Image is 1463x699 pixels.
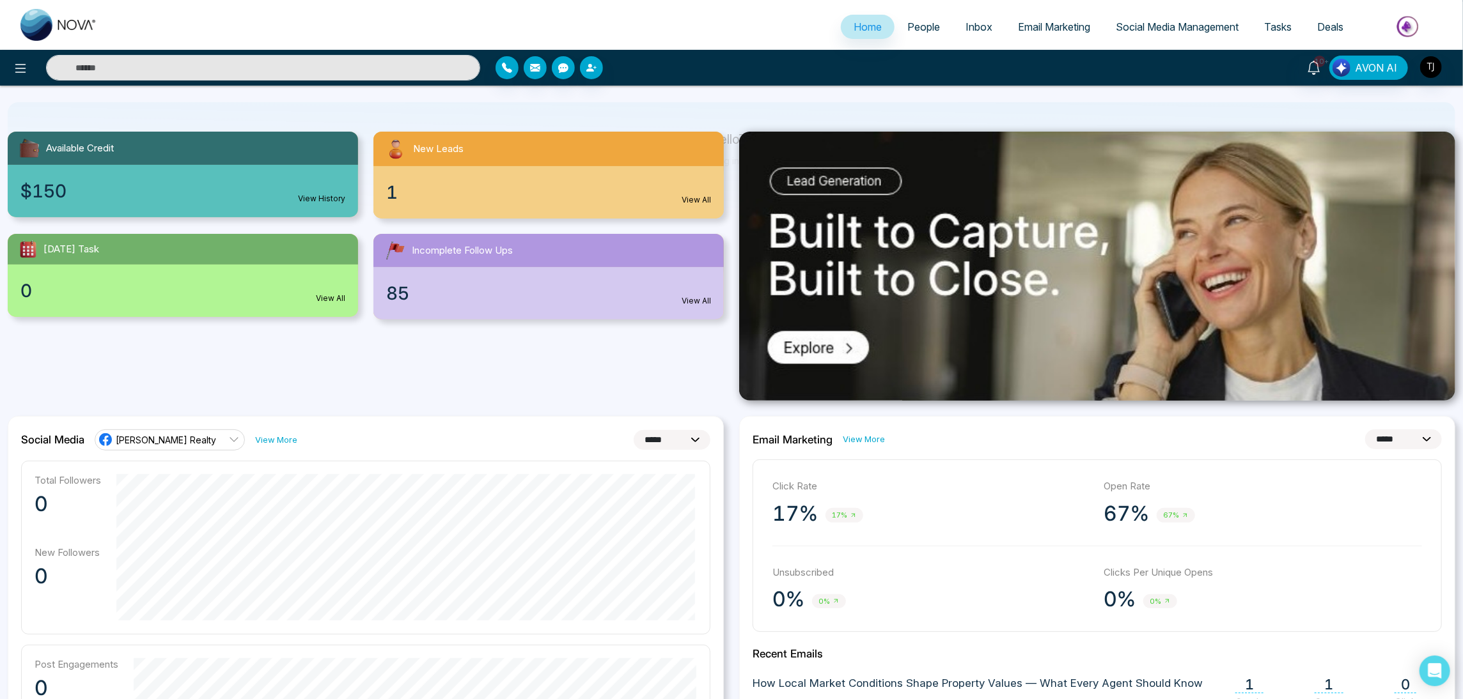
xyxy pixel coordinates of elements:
[841,15,895,39] a: Home
[1317,20,1343,33] span: Deals
[753,675,1203,692] span: How Local Market Conditions Shape Property Values — What Every Agent Should Know
[1104,501,1149,526] p: 67%
[1251,15,1304,39] a: Tasks
[772,587,804,612] p: 0%
[1104,587,1136,612] p: 0%
[20,9,97,41] img: Nova CRM Logo
[966,20,992,33] span: Inbox
[384,239,407,262] img: followUps.svg
[316,293,345,304] a: View All
[1363,12,1455,41] img: Market-place.gif
[35,658,118,670] p: Post Engagements
[35,564,101,589] p: 0
[20,277,32,304] span: 0
[386,280,409,307] span: 85
[1395,676,1416,693] span: 0
[43,242,99,257] span: [DATE] Task
[812,594,846,609] span: 0%
[739,132,1455,401] img: .
[682,194,711,206] a: View All
[753,433,833,446] h2: Email Marketing
[384,137,408,161] img: newLeads.svg
[18,137,41,160] img: availableCredit.svg
[1314,56,1326,67] span: 10+
[772,479,1091,494] p: Click Rate
[1157,508,1195,523] span: 67%
[255,434,297,446] a: View More
[413,142,464,157] span: New Leads
[21,433,84,446] h2: Social Media
[298,193,345,204] a: View History
[843,433,885,445] a: View More
[1104,565,1422,580] p: Clicks Per Unique Opens
[1103,15,1251,39] a: Social Media Management
[953,15,1005,39] a: Inbox
[366,132,731,219] a: New Leads1View All
[1304,15,1356,39] a: Deals
[1355,60,1397,75] span: AVON AI
[412,243,513,258] span: Incomplete Follow Ups
[907,20,940,33] span: People
[1235,676,1263,693] span: 1
[1018,20,1090,33] span: Email Marketing
[753,647,1442,660] h2: Recent Emails
[1420,656,1450,686] div: Open Intercom Messenger
[1420,56,1442,78] img: User Avatar
[20,178,66,204] span: $150
[35,491,101,517] p: 0
[366,234,731,319] a: Incomplete Follow Ups85View All
[772,501,818,526] p: 17%
[1116,20,1239,33] span: Social Media Management
[18,239,38,259] img: todayTask.svg
[46,141,114,156] span: Available Credit
[854,20,882,33] span: Home
[1143,594,1177,609] span: 0%
[116,434,216,446] span: [PERSON_NAME] Realty
[1264,20,1292,33] span: Tasks
[386,179,398,206] span: 1
[35,474,101,486] p: Total Followers
[1104,479,1422,494] p: Open Rate
[825,508,863,523] span: 17%
[1315,676,1343,693] span: 1
[895,15,953,39] a: People
[35,546,101,558] p: New Followers
[1329,56,1408,80] button: AVON AI
[1299,56,1329,78] a: 10+
[772,565,1091,580] p: Unsubscribed
[682,295,711,307] a: View All
[1005,15,1103,39] a: Email Marketing
[1333,59,1350,77] img: Lead Flow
